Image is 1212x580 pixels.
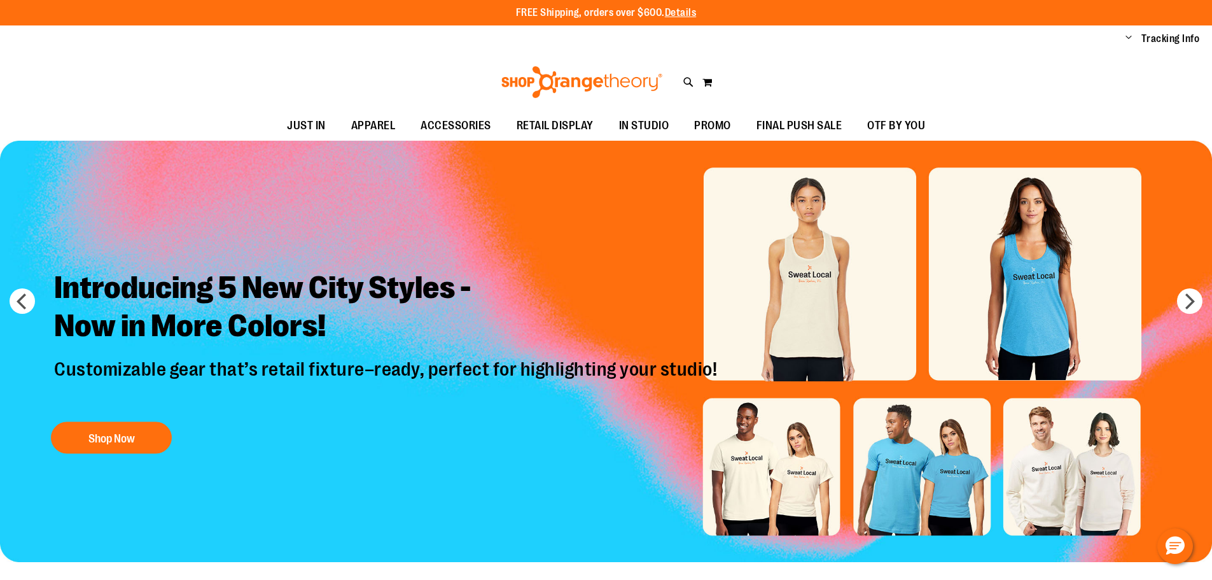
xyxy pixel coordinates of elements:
[681,111,744,141] a: PROMO
[351,111,396,140] span: APPAREL
[756,111,842,140] span: FINAL PUSH SALE
[517,111,594,140] span: RETAIL DISPLAY
[1157,528,1193,564] button: Hello, have a question? Let’s chat.
[287,111,326,140] span: JUST IN
[45,358,730,409] p: Customizable gear that’s retail fixture–ready, perfect for highlighting your studio!
[744,111,855,141] a: FINAL PUSH SALE
[1141,32,1200,46] a: Tracking Info
[854,111,938,141] a: OTF BY YOU
[619,111,669,140] span: IN STUDIO
[516,6,697,20] p: FREE Shipping, orders over $600.
[694,111,731,140] span: PROMO
[606,111,682,141] a: IN STUDIO
[338,111,408,141] a: APPAREL
[45,259,730,460] a: Introducing 5 New City Styles -Now in More Colors! Customizable gear that’s retail fixture–ready,...
[408,111,504,141] a: ACCESSORIES
[499,66,664,98] img: Shop Orangetheory
[867,111,925,140] span: OTF BY YOU
[274,111,338,141] a: JUST IN
[10,288,35,314] button: prev
[1177,288,1202,314] button: next
[1125,32,1132,45] button: Account menu
[421,111,491,140] span: ACCESSORIES
[45,259,730,358] h2: Introducing 5 New City Styles - Now in More Colors!
[51,422,172,454] button: Shop Now
[665,7,697,18] a: Details
[504,111,606,141] a: RETAIL DISPLAY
